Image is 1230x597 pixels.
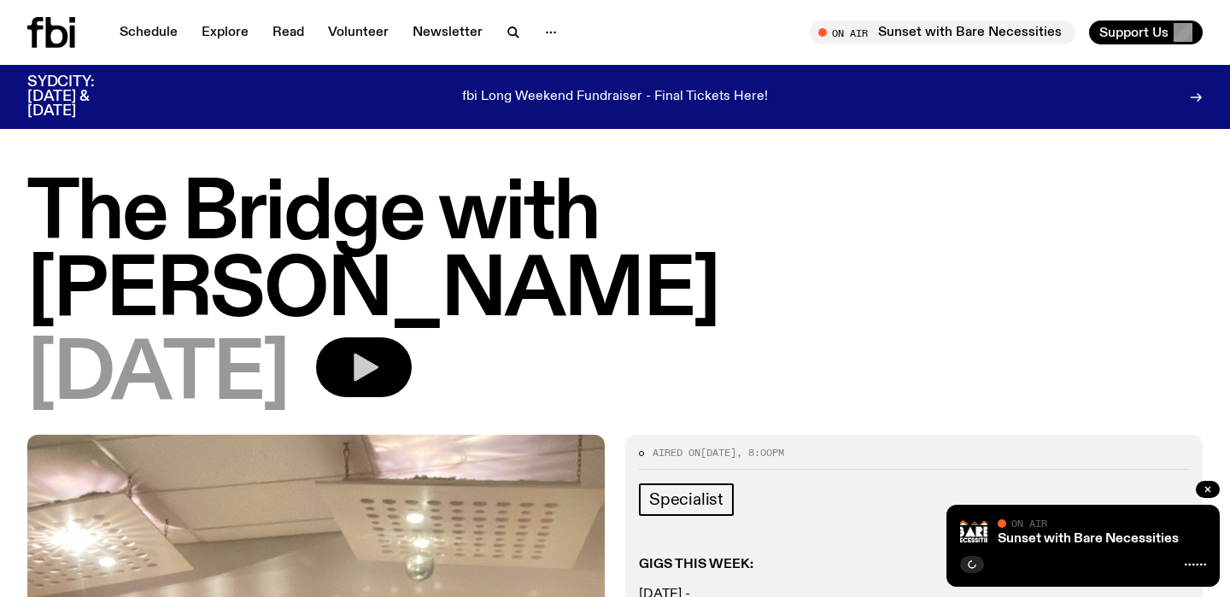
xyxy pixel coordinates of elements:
p: fbi Long Weekend Fundraiser - Final Tickets Here! [462,90,768,105]
a: Schedule [109,20,188,44]
h3: SYDCITY: [DATE] & [DATE] [27,75,137,119]
span: , 8:00pm [736,446,784,459]
a: Volunteer [318,20,399,44]
span: Aired on [653,446,700,459]
span: Specialist [649,490,723,509]
button: On AirSunset with Bare Necessities [810,20,1075,44]
a: Read [262,20,314,44]
span: [DATE] [27,337,289,414]
button: Support Us [1089,20,1203,44]
a: Explore [191,20,259,44]
img: Bare Necessities [960,518,987,546]
span: Support Us [1099,25,1168,40]
a: Sunset with Bare Necessities [998,532,1179,546]
span: On Air [1011,518,1047,529]
span: [DATE] [700,446,736,459]
h1: The Bridge with [PERSON_NAME] [27,177,1203,331]
strong: GIGS THIS WEEK: [639,558,753,571]
a: Specialist [639,483,734,516]
a: Newsletter [402,20,493,44]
